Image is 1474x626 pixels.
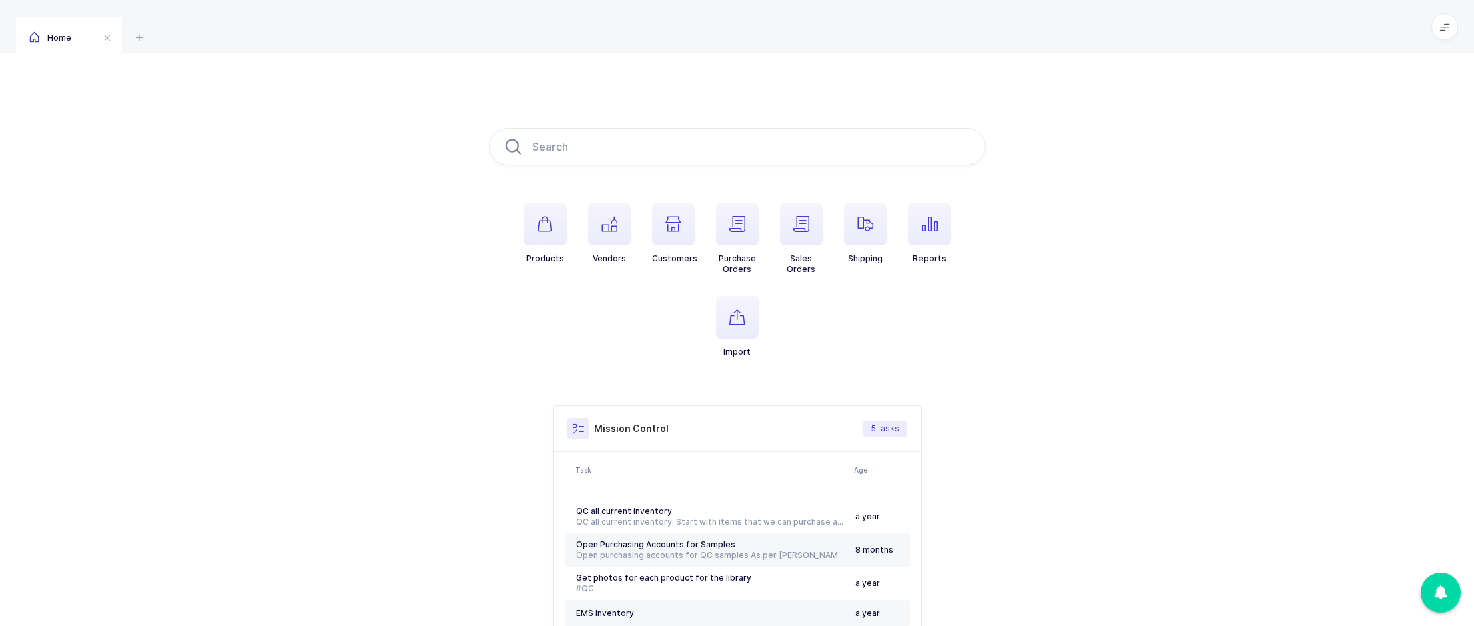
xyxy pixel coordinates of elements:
div: QC all current inventory. Start with items that we can purchase a sample from Schein. #[GEOGRAPHI... [576,517,845,527]
span: a year [855,608,880,618]
h3: Mission Control [594,422,669,435]
button: Products [524,203,567,264]
span: a year [855,511,880,521]
span: 5 tasks [871,423,899,434]
div: Task [575,465,846,475]
span: Get photos for each product for the library [576,573,751,583]
button: Reports [908,203,951,264]
div: Open purchasing accounts for QC samples As per [PERSON_NAME], we had an account with [PERSON_NAME... [576,550,845,561]
span: Open Purchasing Accounts for Samples [576,539,735,549]
div: Age [854,465,906,475]
button: Vendors [588,203,631,264]
span: a year [855,578,880,588]
span: EMS Inventory [576,608,634,618]
button: SalesOrders [780,203,823,275]
button: Shipping [844,203,887,264]
button: Import [716,296,759,357]
button: PurchaseOrders [716,203,759,275]
input: Search [489,128,986,165]
span: Home [29,33,71,43]
div: #QC [576,583,845,594]
button: Customers [652,203,697,264]
span: 8 months [855,545,893,555]
span: QC all current inventory [576,506,672,516]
